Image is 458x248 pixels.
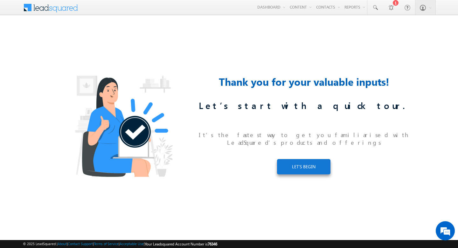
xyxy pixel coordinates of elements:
img: Thank_You.png [65,66,180,182]
div: Let’s start with a quick tour. [197,99,410,113]
a: About [58,242,67,246]
span: 76346 [208,242,217,246]
a: Contact Support [68,242,93,246]
img: d_60004797649_company_0_60004797649 [11,33,27,42]
a: Acceptable Use [120,242,144,246]
span: © 2025 LeadSquared | | | | | [23,241,217,247]
a: LET’S BEGIN [277,159,330,174]
div: It’s the fastest way to get you familiarised with LeadSquared’s products and offerings [197,121,410,157]
em: Submit [93,196,115,205]
textarea: Type your message and click 'Submit' [8,59,116,191]
div: Leave a message [33,33,107,42]
div: Thank you for your valuable inputs! [197,74,410,89]
a: Terms of Service [94,242,119,246]
span: Your Leadsquared Account Number is [145,242,217,246]
div: Minimize live chat window [104,3,120,18]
